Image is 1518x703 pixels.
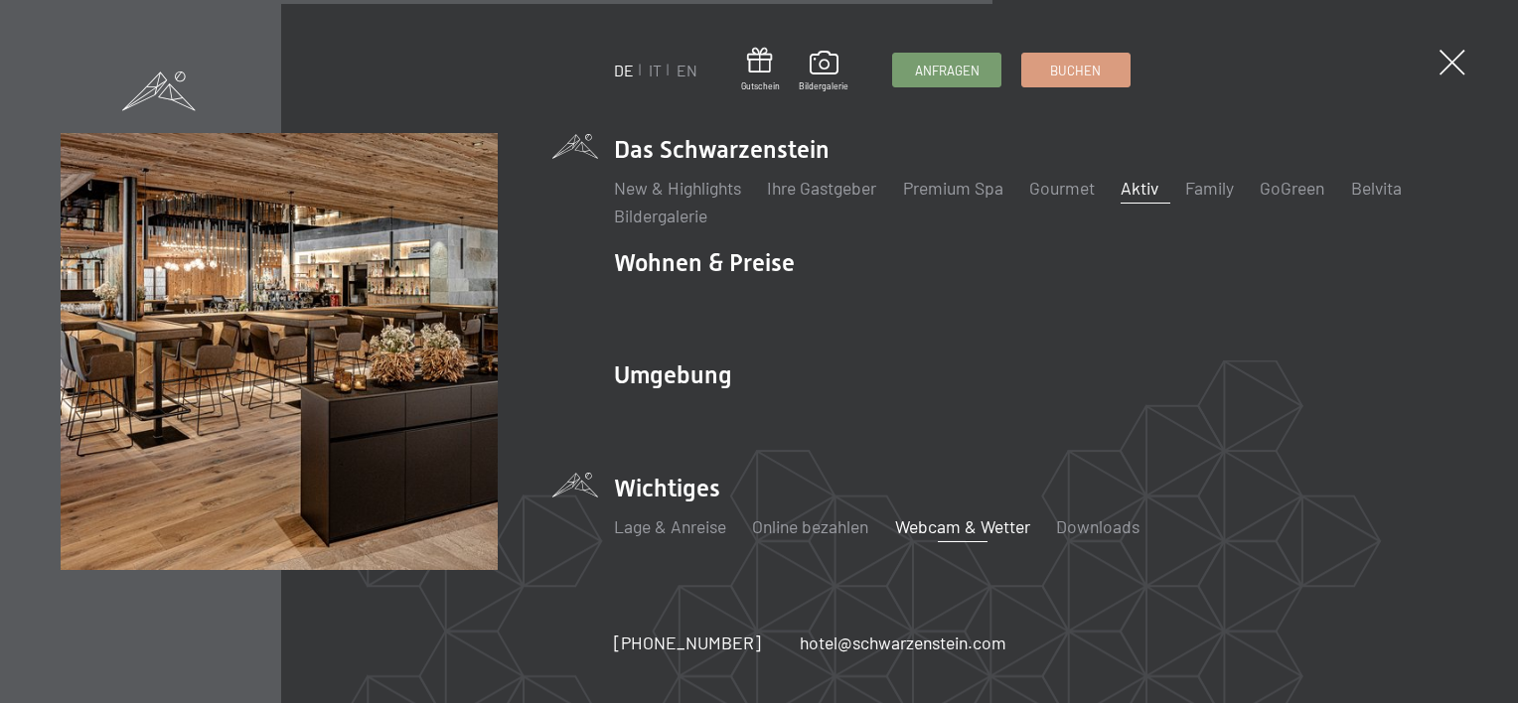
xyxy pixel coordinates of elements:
a: Bildergalerie [614,205,707,226]
a: Gutschein [741,48,780,92]
a: New & Highlights [614,177,741,199]
a: [PHONE_NUMBER] [614,631,761,655]
a: Family [1185,177,1234,199]
a: Bildergalerie [799,51,848,92]
a: Lage & Anreise [614,515,726,537]
a: Anfragen [893,54,1000,86]
span: Gutschein [741,80,780,92]
a: IT [649,61,662,79]
a: Ihre Gastgeber [767,177,876,199]
a: Online bezahlen [752,515,868,537]
a: EN [677,61,697,79]
a: DE [614,61,634,79]
span: Anfragen [915,62,980,79]
a: GoGreen [1260,177,1324,199]
a: Webcam & Wetter [895,515,1030,537]
a: hotel@schwarzenstein.com [800,631,1006,655]
a: Premium Spa [903,177,1003,199]
a: Buchen [1022,54,1130,86]
span: Buchen [1050,62,1101,79]
a: Downloads [1056,515,1139,537]
span: Bildergalerie [799,80,848,92]
span: [PHONE_NUMBER] [614,632,761,653]
a: Aktiv [1121,177,1158,199]
a: Gourmet [1029,177,1095,199]
a: Belvita [1351,177,1402,199]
